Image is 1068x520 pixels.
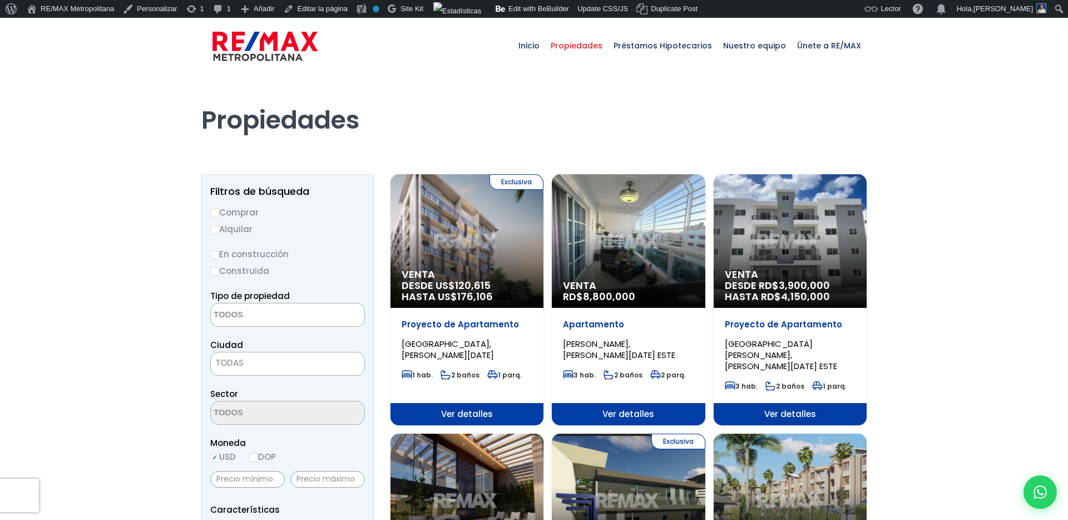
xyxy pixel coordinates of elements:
a: Venta RD$8,800,000 Apartamento [PERSON_NAME], [PERSON_NAME][DATE] ESTE 3 hab. 2 baños 2 parq. Ver... [552,174,705,425]
a: Inicio [513,18,545,73]
span: 4,150,000 [781,290,830,303]
input: Construida [210,267,219,276]
input: Precio mínimo [210,471,285,488]
span: [PERSON_NAME] [973,4,1033,13]
label: USD [210,450,236,464]
span: TODAS [211,355,364,371]
span: Inicio [513,29,545,62]
span: Exclusiva [651,434,705,449]
span: TODAS [210,352,365,376]
a: Préstamos Hipotecarios [608,18,718,73]
a: Propiedades [545,18,608,73]
span: 1 parq. [812,381,847,391]
span: TODAS [215,357,244,369]
label: Alquilar [210,222,365,236]
span: 2 parq. [650,370,686,380]
p: Apartamento [563,319,694,330]
img: remax-metropolitana-logo [212,30,318,63]
span: DESDE RD$ [725,280,856,302]
span: Venta [725,269,856,280]
input: Precio máximo [290,471,365,488]
span: 120,615 [455,278,491,292]
span: 3,900,000 [779,278,830,292]
textarea: Search [211,401,319,425]
span: Ver detalles [552,403,705,425]
span: RD$ [563,290,635,303]
span: 2 baños [765,381,804,391]
a: Venta DESDE RD$3,900,000 HASTA RD$4,150,000 Proyecto de Apartamento [GEOGRAPHIC_DATA][PERSON_NAME... [714,174,867,425]
a: RE/MAX Metropolitana [212,18,318,73]
input: Comprar [210,209,219,218]
span: 2 baños [441,370,479,380]
img: Visitas de 48 horas. Haz clic para ver más estadísticas del sitio. [433,2,481,20]
p: Características [210,503,365,517]
span: Site Kit [400,4,423,13]
span: Moneda [210,436,365,450]
span: Ver detalles [390,403,543,425]
input: DOP [249,453,258,462]
span: 2 baños [604,370,642,380]
label: Comprar [210,205,365,219]
span: [GEOGRAPHIC_DATA], [PERSON_NAME][DATE] [402,338,494,361]
input: En construcción [210,251,219,259]
span: Sector [210,388,238,400]
span: Venta [402,269,532,280]
span: 3 hab. [725,381,758,391]
span: Únete a RE/MAX [792,29,867,62]
span: 176,106 [457,290,493,303]
input: USD [210,453,219,462]
a: Exclusiva Venta DESDE US$120,615 HASTA US$176,106 Proyecto de Apartamento [GEOGRAPHIC_DATA], [PER... [390,174,543,425]
a: Únete a RE/MAX [792,18,867,73]
span: Exclusiva [489,174,543,190]
span: Propiedades [545,29,608,62]
span: HASTA RD$ [725,291,856,302]
h2: Filtros de búsqueda [210,186,365,197]
span: DESDE US$ [402,280,532,302]
a: Nuestro equipo [718,18,792,73]
p: Proyecto de Apartamento [402,319,532,330]
p: Proyecto de Apartamento [725,319,856,330]
div: No indexar [373,6,379,12]
span: [GEOGRAPHIC_DATA][PERSON_NAME], [PERSON_NAME][DATE] ESTE [725,338,837,372]
span: Ciudad [210,339,243,351]
span: 8,800,000 [583,290,635,303]
h1: Propiedades [201,74,867,135]
span: Nuestro equipo [718,29,792,62]
span: Ver detalles [714,403,867,425]
span: 3 hab. [563,370,596,380]
label: DOP [249,450,276,464]
span: 1 parq. [487,370,522,380]
span: HASTA US$ [402,291,532,302]
span: Préstamos Hipotecarios [608,29,718,62]
span: Tipo de propiedad [210,290,290,302]
span: 1 hab. [402,370,433,380]
label: Construida [210,264,365,278]
textarea: Search [211,303,319,327]
span: [PERSON_NAME], [PERSON_NAME][DATE] ESTE [563,338,675,361]
input: Alquilar [210,225,219,234]
span: Venta [563,280,694,291]
label: En construcción [210,247,365,261]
